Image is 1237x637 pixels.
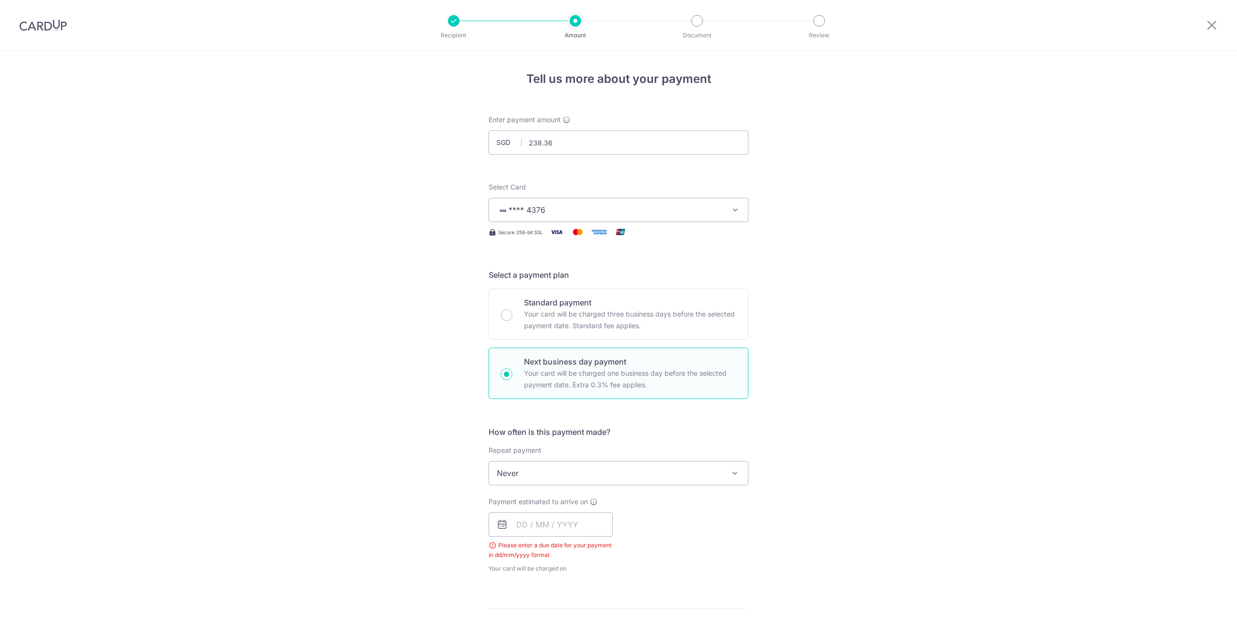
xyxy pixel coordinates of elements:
[539,31,611,40] p: Amount
[589,226,609,238] img: American Express
[661,31,733,40] p: Document
[496,138,522,147] span: SGD
[489,115,561,125] span: Enter payment amount
[497,207,508,214] img: VISA
[489,564,613,573] span: Your card will be charged on
[524,367,736,391] p: Your card will be charged one business day before the selected payment date. Extra 0.3% fee applies.
[524,356,736,367] p: Next business day payment
[489,462,748,485] span: Never
[783,31,855,40] p: Review
[489,426,748,438] h5: How often is this payment made?
[524,297,736,308] p: Standard payment
[489,446,541,455] label: Repeat payment
[19,19,67,31] img: CardUp
[489,183,526,191] span: translation missing: en.payables.payment_networks.credit_card.summary.labels.select_card
[611,226,630,238] img: Union Pay
[489,269,748,281] h5: Select a payment plan
[489,497,588,507] span: Payment estimated to arrive on
[498,228,543,236] span: Secure 256-bit SSL
[568,226,587,238] img: Mastercard
[547,226,566,238] img: Visa
[524,308,736,332] p: Your card will be charged three business days before the selected payment date. Standard fee appl...
[489,541,613,560] div: Please enter a due date for your payment in dd/mm/yyyy format
[489,512,613,537] input: DD / MM / YYYY
[489,70,748,88] h4: Tell us more about your payment
[489,130,748,155] input: 0.00
[418,31,490,40] p: Recipient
